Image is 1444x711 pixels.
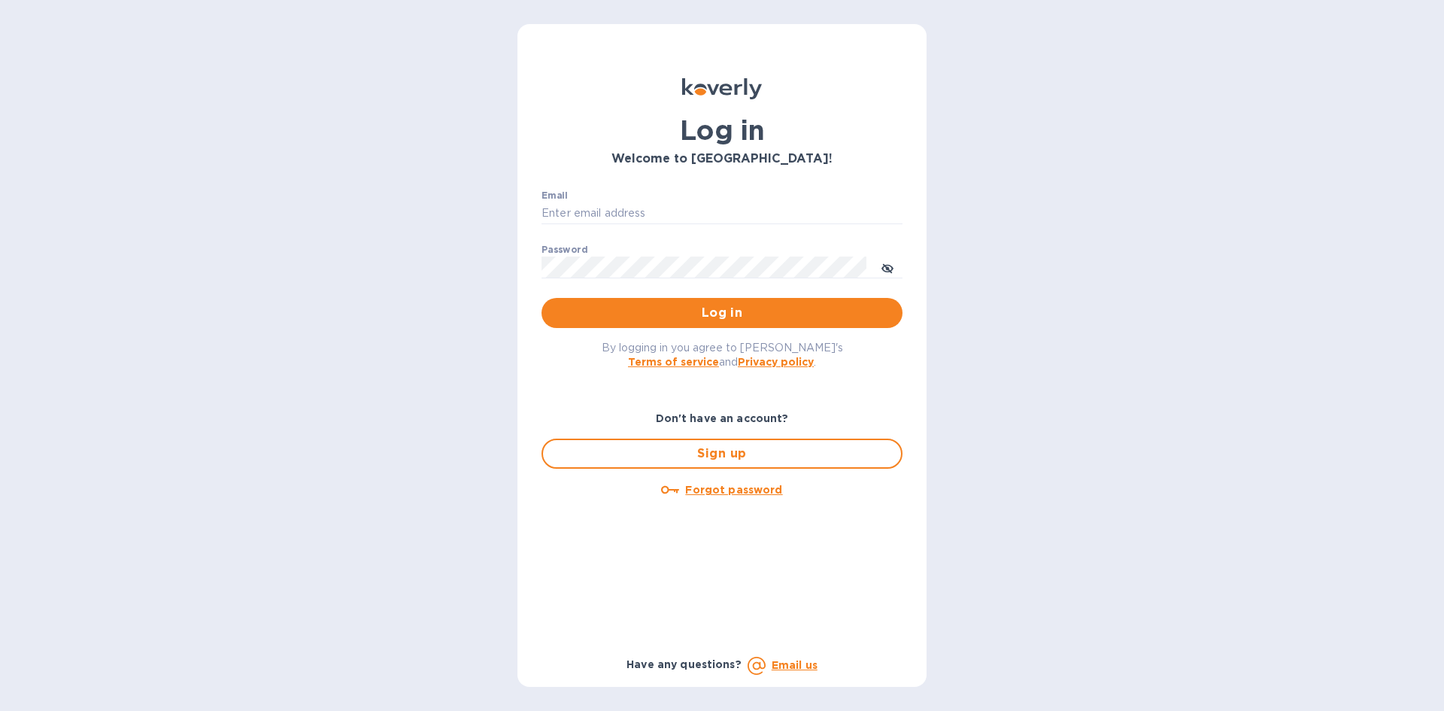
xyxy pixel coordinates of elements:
[541,152,902,166] h3: Welcome to [GEOGRAPHIC_DATA]!
[772,659,818,671] a: Email us
[602,342,843,368] span: By logging in you agree to [PERSON_NAME]'s and .
[872,252,902,282] button: toggle password visibility
[541,202,902,225] input: Enter email address
[541,298,902,328] button: Log in
[738,356,814,368] a: Privacy policy
[541,439,902,469] button: Sign up
[541,191,568,200] label: Email
[555,445,889,463] span: Sign up
[626,658,742,670] b: Have any questions?
[628,356,719,368] a: Terms of service
[682,78,762,99] img: Koverly
[541,245,587,254] label: Password
[685,484,782,496] u: Forgot password
[554,304,890,322] span: Log in
[541,114,902,146] h1: Log in
[656,412,789,424] b: Don't have an account?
